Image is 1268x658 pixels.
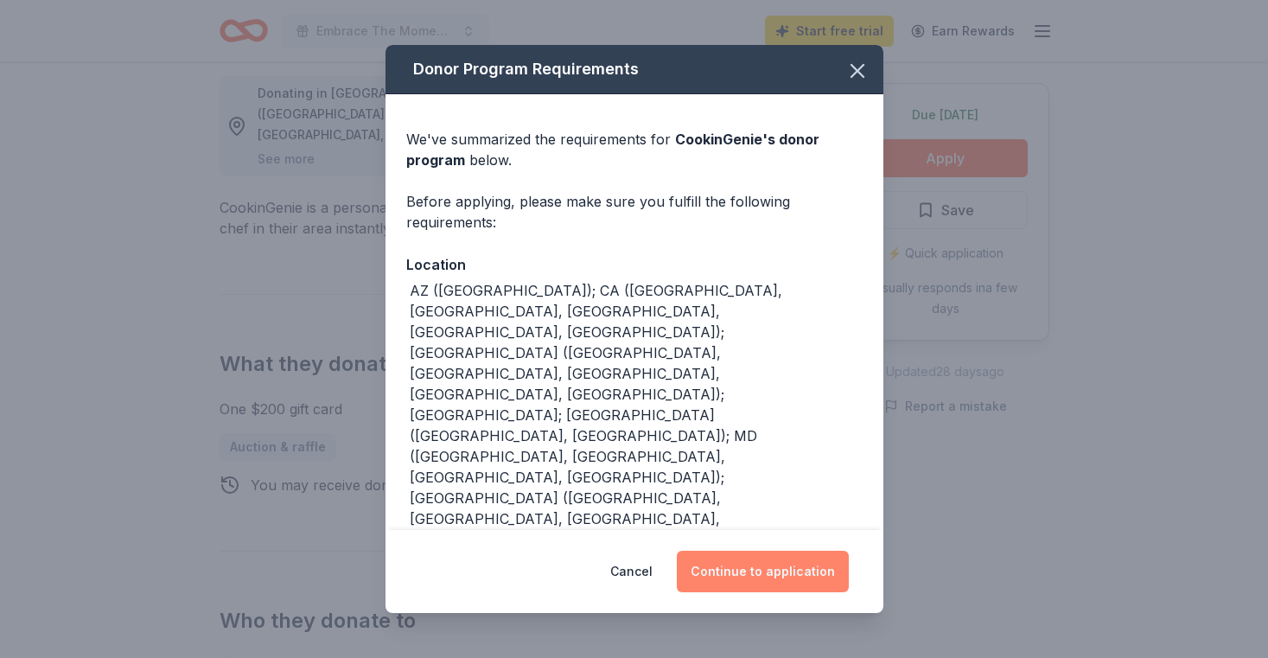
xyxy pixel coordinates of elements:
[406,191,863,233] div: Before applying, please make sure you fulfill the following requirements:
[406,253,863,276] div: Location
[385,45,883,94] div: Donor Program Requirements
[406,129,863,170] div: We've summarized the requirements for below.
[677,551,849,592] button: Continue to application
[610,551,653,592] button: Cancel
